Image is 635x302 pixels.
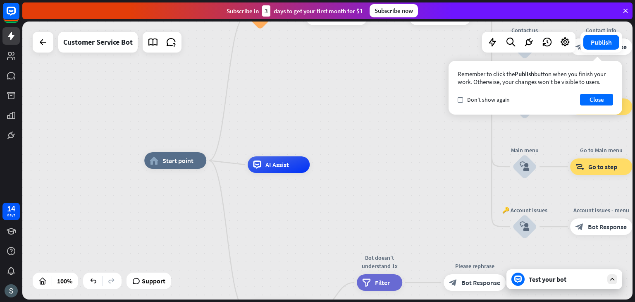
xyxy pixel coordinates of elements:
button: Open LiveChat chat widget [7,3,31,28]
div: Test your bot [529,275,603,283]
i: block_bot_response [575,43,584,51]
span: Bot Response [588,43,627,51]
i: filter [362,278,371,287]
span: Bot Response [461,278,500,287]
div: Customer Service Bot [63,32,133,53]
span: AI Assist [265,161,289,169]
i: block_bot_response [449,278,457,287]
div: days [7,212,15,218]
button: Close [580,94,613,105]
i: block_goto [575,163,584,171]
div: 100% [55,274,75,288]
span: Filter [375,278,390,287]
span: Bot Response [588,223,627,231]
div: 🔑 Account issues [500,206,549,214]
div: Subscribe in days to get your first month for $1 [227,5,363,17]
div: 14 [7,205,15,212]
i: block_bot_response [575,223,584,231]
button: Publish [583,35,619,50]
div: Bot doesn't understand 1x [351,254,408,270]
div: Remember to click the button when you finish your work. Otherwise, your changes won’t be visible ... [458,70,613,86]
a: 14 days [2,203,20,220]
span: Start point [162,156,193,165]
span: Go to step [588,163,617,171]
div: Please rephrase [437,262,512,270]
i: block_user_input [520,222,530,232]
i: block_user_input [520,162,530,172]
span: Don't show again [467,96,510,103]
div: 3 [262,5,270,17]
span: Publish [515,70,534,78]
div: Contact us [500,26,549,34]
div: Subscribe now [370,4,418,17]
div: Main menu [500,146,549,154]
i: home_2 [150,156,158,165]
span: Support [142,274,165,288]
